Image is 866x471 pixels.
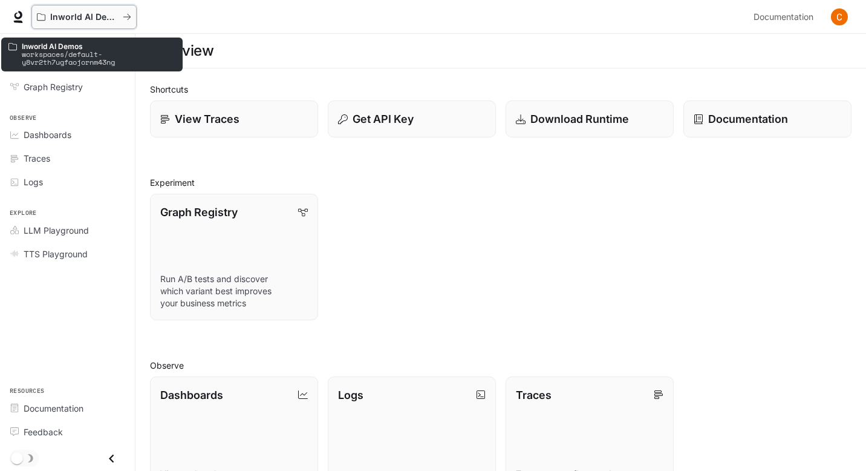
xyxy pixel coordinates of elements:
[150,100,318,137] a: View Traces
[160,204,238,220] p: Graph Registry
[24,402,83,415] span: Documentation
[24,426,63,438] span: Feedback
[353,111,414,127] p: Get API Key
[827,5,851,29] button: User avatar
[5,220,130,241] a: LLM Playground
[98,446,125,471] button: Close drawer
[31,5,137,29] button: All workspaces
[160,387,223,403] p: Dashboards
[516,387,552,403] p: Traces
[150,176,851,189] h2: Experiment
[24,152,50,165] span: Traces
[754,10,813,25] span: Documentation
[24,81,83,93] span: Graph Registry
[5,421,130,443] a: Feedback
[5,148,130,169] a: Traces
[22,50,175,66] p: workspaces/default-y8vr2th7ugfaojornm43ng
[5,124,130,145] a: Dashboards
[150,194,318,320] a: Graph RegistryRun A/B tests and discover which variant best improves your business metrics
[50,12,118,22] p: Inworld AI Demos
[683,100,851,137] a: Documentation
[11,451,23,464] span: Dark mode toggle
[150,359,851,372] h2: Observe
[175,111,239,127] p: View Traces
[831,8,848,25] img: User avatar
[5,76,130,97] a: Graph Registry
[5,398,130,419] a: Documentation
[24,176,43,188] span: Logs
[160,273,308,309] p: Run A/B tests and discover which variant best improves your business metrics
[24,224,89,237] span: LLM Playground
[150,83,851,96] h2: Shortcuts
[708,111,788,127] p: Documentation
[22,42,175,50] p: Inworld AI Demos
[5,243,130,265] a: TTS Playground
[24,128,71,141] span: Dashboards
[530,111,629,127] p: Download Runtime
[328,100,496,137] button: Get API Key
[24,248,88,260] span: TTS Playground
[5,171,130,193] a: Logs
[338,387,363,403] p: Logs
[506,100,674,137] a: Download Runtime
[749,5,822,29] a: Documentation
